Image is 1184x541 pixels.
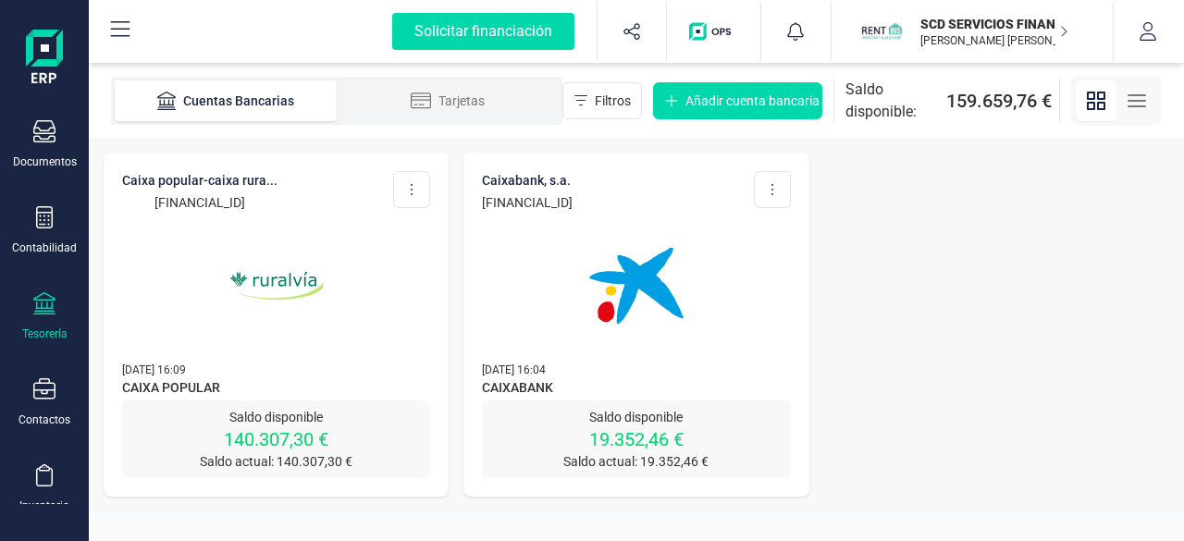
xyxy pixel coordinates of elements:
[482,363,546,376] span: [DATE] 16:04
[653,82,822,119] button: Añadir cuenta bancaria
[26,30,63,89] img: Logo Finanedi
[562,82,642,119] button: Filtros
[482,452,790,471] p: Saldo actual: 19.352,46 €
[374,92,522,110] div: Tarjetas
[13,154,77,169] div: Documentos
[920,15,1068,33] p: SCD SERVICIOS FINANCIEROS SL
[861,11,902,52] img: SC
[482,193,573,212] p: [FINANCIAL_ID]
[22,326,68,341] div: Tesorería
[152,92,300,110] div: Cuentas Bancarias
[845,79,939,123] span: Saldo disponible:
[122,363,186,376] span: [DATE] 16:09
[122,193,277,212] p: [FINANCIAL_ID]
[18,412,70,427] div: Contactos
[946,88,1052,114] span: 159.659,76 €
[482,426,790,452] p: 19.352,46 €
[685,92,820,110] span: Añadir cuenta bancaria
[392,13,574,50] div: Solicitar financiación
[122,452,430,471] p: Saldo actual: 140.307,30 €
[122,408,430,426] p: Saldo disponible
[122,171,277,190] p: CAIXA POPULAR-CAIXA RURA...
[122,426,430,452] p: 140.307,30 €
[482,408,790,426] p: Saldo disponible
[482,171,573,190] p: CAIXABANK, S.A.
[689,22,738,41] img: Logo de OPS
[482,378,790,400] span: CAIXABANK
[19,498,69,513] div: Inventario
[854,2,1091,61] button: SCSCD SERVICIOS FINANCIEROS SL[PERSON_NAME] [PERSON_NAME] VOZMEDIANO [PERSON_NAME]
[12,240,77,255] div: Contabilidad
[920,33,1068,48] p: [PERSON_NAME] [PERSON_NAME] VOZMEDIANO [PERSON_NAME]
[370,2,597,61] button: Solicitar financiación
[122,378,430,400] span: CAIXA POPULAR
[595,92,631,110] span: Filtros
[678,2,749,61] button: Logo de OPS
